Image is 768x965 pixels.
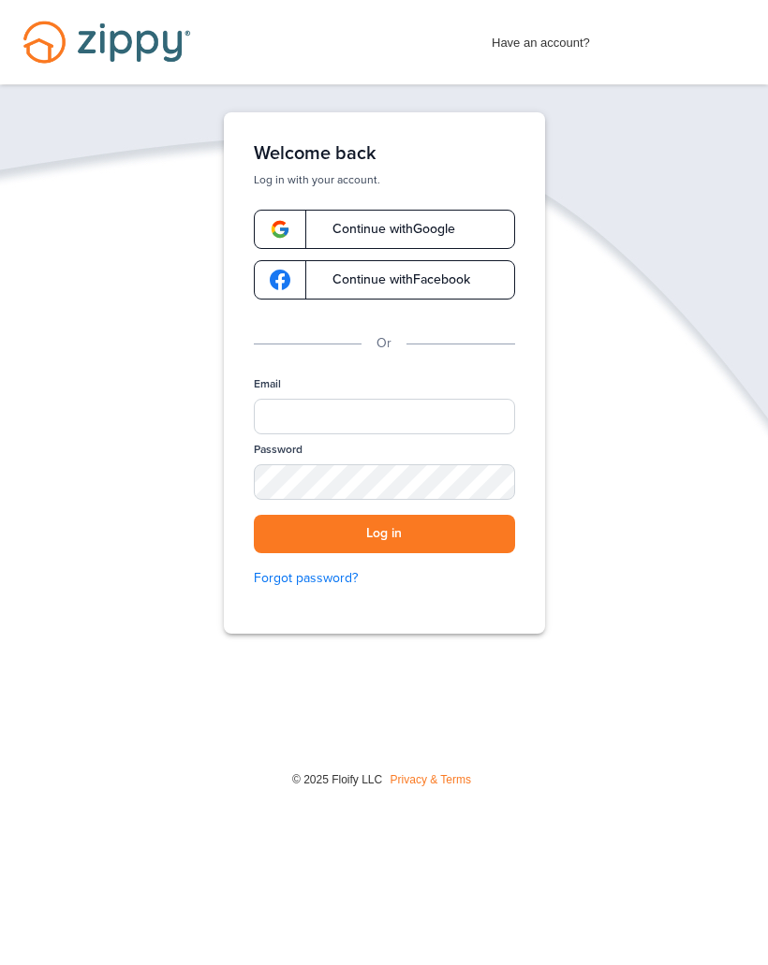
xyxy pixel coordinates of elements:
[254,142,515,165] h1: Welcome back
[254,399,515,434] input: Email
[270,270,290,290] img: google-logo
[492,23,590,53] span: Have an account?
[314,223,455,236] span: Continue with Google
[254,568,515,589] a: Forgot password?
[254,442,303,458] label: Password
[254,464,515,500] input: Password
[292,773,382,786] span: © 2025 Floify LLC
[254,260,515,300] a: google-logoContinue withFacebook
[270,219,290,240] img: google-logo
[314,273,470,286] span: Continue with Facebook
[254,515,515,553] button: Log in
[391,773,471,786] a: Privacy & Terms
[254,172,515,187] p: Log in with your account.
[254,376,281,392] label: Email
[254,210,515,249] a: google-logoContinue withGoogle
[377,333,391,354] p: Or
